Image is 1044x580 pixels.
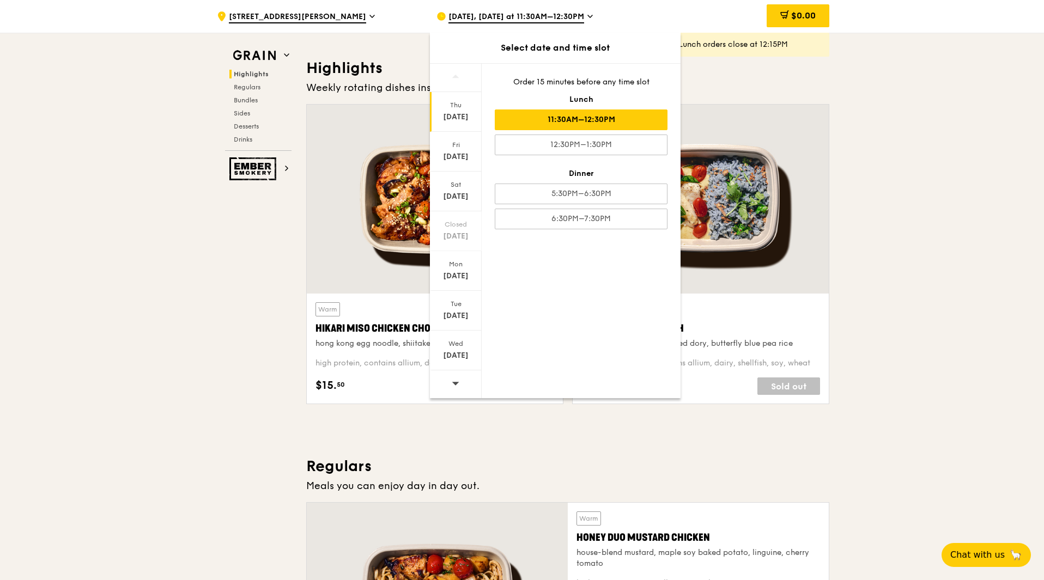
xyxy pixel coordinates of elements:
div: Fri [432,141,480,149]
div: Tue [432,300,480,308]
div: 12:30PM–1:30PM [495,135,667,155]
div: Wed [432,339,480,348]
h3: Regulars [306,456,829,476]
div: Thai Green Curry Fish [581,321,820,336]
div: Meals you can enjoy day in day out. [306,478,829,493]
div: Honey Duo Mustard Chicken [576,530,820,545]
div: [DATE] [432,112,480,123]
div: [DATE] [432,151,480,162]
div: Lunch [495,94,667,105]
span: [DATE], [DATE] at 11:30AM–12:30PM [448,11,584,23]
button: Chat with us🦙 [942,543,1031,567]
div: Warm [576,511,601,526]
h3: Highlights [306,58,829,78]
img: Ember Smokery web logo [229,157,280,180]
div: 11:30AM–12:30PM [495,109,667,130]
div: pescatarian, spicy, contains allium, dairy, shellfish, soy, wheat [581,358,820,369]
div: Sold out [757,377,820,395]
span: Highlights [234,70,269,78]
span: Desserts [234,123,259,130]
div: Weekly rotating dishes inspired by flavours from around the world. [306,80,829,95]
div: [DATE] [432,191,480,202]
span: 50 [337,380,345,389]
span: 🦙 [1009,548,1022,561]
span: Drinks [234,136,252,143]
div: Warm [315,302,340,316]
span: [STREET_ADDRESS][PERSON_NAME] [229,11,366,23]
div: Hikari Miso Chicken Chow Mein [315,321,554,336]
div: Thu [432,101,480,109]
div: high protein, contains allium, dairy, egg, soy, wheat [315,358,554,369]
span: Regulars [234,83,260,91]
span: Chat with us [950,548,1005,561]
div: [DATE] [432,271,480,282]
div: Lunch orders close at 12:15PM [679,39,821,50]
div: Sat [432,180,480,189]
div: [DATE] [432,350,480,361]
span: $15. [315,377,337,394]
div: house-blend mustard, maple soy baked potato, linguine, cherry tomato [576,547,820,569]
div: [DATE] [432,231,480,242]
div: hong kong egg noodle, shiitake mushroom, roasted carrot [315,338,554,349]
div: [DATE] [432,310,480,321]
div: Dinner [495,168,667,179]
div: thai style green curry, seared dory, butterfly blue pea rice [581,338,820,349]
div: Order 15 minutes before any time slot [495,77,667,88]
span: Sides [234,109,250,117]
span: $0.00 [791,10,816,21]
div: 5:30PM–6:30PM [495,184,667,204]
div: Select date and time slot [430,41,681,54]
div: Mon [432,260,480,268]
span: Bundles [234,96,258,104]
div: Closed [432,220,480,229]
div: 6:30PM–7:30PM [495,209,667,229]
img: Grain web logo [229,46,280,65]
